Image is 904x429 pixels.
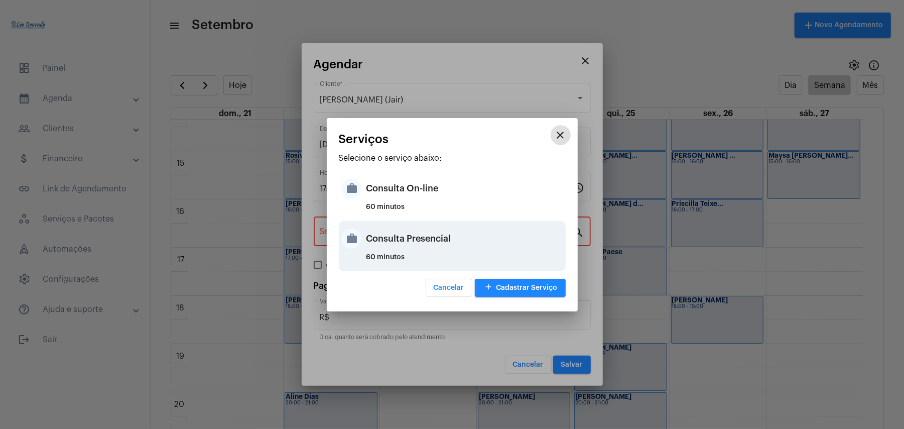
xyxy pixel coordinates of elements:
[366,224,563,254] div: Consulta Presencial
[339,133,389,146] span: Serviços
[555,129,567,141] mat-icon: close
[366,173,563,203] div: Consulta On-line
[483,281,495,294] mat-icon: add
[483,284,558,291] span: Cadastrar Serviço
[341,229,361,249] mat-icon: work
[475,279,566,297] button: Cadastrar Serviço
[434,284,464,291] span: Cancelar
[426,279,472,297] button: Cancelar
[366,203,563,219] div: 60 minutos
[339,154,566,163] p: Selecione o serviço abaixo:
[366,254,563,269] div: 60 minutos
[341,178,361,198] mat-icon: work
